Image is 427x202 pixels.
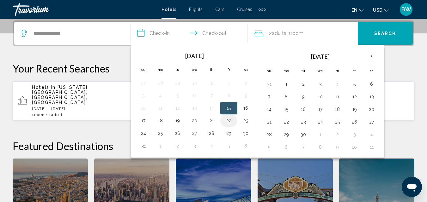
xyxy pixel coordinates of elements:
[49,113,63,117] span: 1
[241,91,251,100] button: Day 9
[51,113,63,117] span: Adult
[241,141,251,150] button: Day 6
[367,92,377,101] button: Day 13
[398,3,414,16] button: User Menu
[138,104,149,113] button: Day 10
[13,3,155,16] a: Travorium
[367,130,377,139] button: Day 4
[190,91,200,100] button: Day 6
[224,141,234,150] button: Day 5
[298,118,308,126] button: Day 23
[278,49,363,64] th: [DATE]
[272,30,286,36] span: Adults
[332,118,343,126] button: Day 25
[237,7,252,12] a: Cruises
[13,62,414,75] p: Your Recent Searches
[190,141,200,150] button: Day 3
[373,8,382,13] span: USD
[156,129,166,138] button: Day 25
[264,143,274,152] button: Day 5
[224,116,234,125] button: Day 22
[363,49,380,63] button: Next month
[207,78,217,87] button: Day 31
[332,80,343,89] button: Day 4
[138,141,149,150] button: Day 31
[32,107,137,111] p: [DATE] - [DATE]
[241,129,251,138] button: Day 30
[13,140,414,152] h2: Featured Destinations
[173,141,183,150] button: Day 2
[351,5,363,14] button: Change language
[350,118,360,126] button: Day 26
[286,29,303,38] span: , 1
[332,130,343,139] button: Day 2
[291,30,303,36] span: Room
[224,91,234,100] button: Day 8
[281,105,291,114] button: Day 15
[281,130,291,139] button: Day 29
[281,143,291,152] button: Day 6
[207,141,217,150] button: Day 4
[374,31,396,36] span: Search
[350,92,360,101] button: Day 12
[298,105,308,114] button: Day 16
[247,22,358,45] button: Travelers: 2 adults, 0 children
[241,78,251,87] button: Day 2
[298,92,308,101] button: Day 9
[190,104,200,113] button: Day 13
[207,116,217,125] button: Day 21
[138,116,149,125] button: Day 17
[156,141,166,150] button: Day 1
[190,129,200,138] button: Day 27
[32,113,45,117] span: 1
[241,104,251,113] button: Day 16
[350,105,360,114] button: Day 19
[131,22,247,45] button: Check in and out dates
[350,80,360,89] button: Day 5
[281,80,291,89] button: Day 1
[156,104,166,113] button: Day 11
[173,91,183,100] button: Day 5
[264,92,274,101] button: Day 7
[367,80,377,89] button: Day 6
[224,78,234,87] button: Day 1
[173,78,183,87] button: Day 29
[207,91,217,100] button: Day 7
[224,104,234,113] button: Day 15
[315,105,326,114] button: Day 17
[156,78,166,87] button: Day 28
[367,105,377,114] button: Day 20
[156,91,166,100] button: Day 4
[358,22,413,45] button: Search
[215,7,224,12] a: Cars
[350,143,360,152] button: Day 10
[190,78,200,87] button: Day 30
[259,4,266,14] button: Extra navigation items
[298,80,308,89] button: Day 2
[173,116,183,125] button: Day 19
[315,80,326,89] button: Day 3
[332,105,343,114] button: Day 18
[281,118,291,126] button: Day 22
[402,177,422,197] iframe: Button to launch messaging window
[241,116,251,125] button: Day 23
[315,143,326,152] button: Day 8
[298,143,308,152] button: Day 7
[32,85,88,105] span: [US_STATE][GEOGRAPHIC_DATA], [GEOGRAPHIC_DATA], [GEOGRAPHIC_DATA]
[189,7,203,12] a: Flights
[332,143,343,152] button: Day 9
[373,5,388,14] button: Change currency
[367,143,377,152] button: Day 11
[315,118,326,126] button: Day 24
[281,92,291,101] button: Day 8
[367,118,377,126] button: Day 27
[190,116,200,125] button: Day 20
[13,81,142,121] button: Hotels in [US_STATE][GEOGRAPHIC_DATA], [GEOGRAPHIC_DATA], [GEOGRAPHIC_DATA][DATE] - [DATE]1Room1A...
[162,7,176,12] a: Hotels
[350,130,360,139] button: Day 3
[34,113,45,117] span: Room
[32,85,56,90] span: Hotels in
